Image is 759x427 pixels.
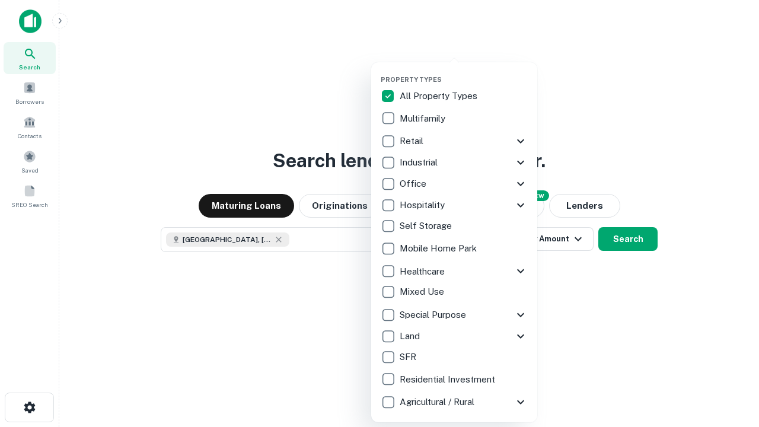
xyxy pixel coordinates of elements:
div: Office [381,173,528,195]
p: Office [400,177,429,191]
div: Healthcare [381,260,528,282]
iframe: Chat Widget [700,332,759,389]
p: All Property Types [400,89,480,103]
p: SFR [400,350,419,364]
div: Retail [381,130,528,152]
p: Residential Investment [400,372,498,387]
p: Self Storage [400,219,454,233]
span: Property Types [381,76,442,83]
p: Mobile Home Park [400,241,479,256]
div: Agricultural / Rural [381,391,528,413]
div: Hospitality [381,195,528,216]
div: Industrial [381,152,528,173]
p: Industrial [400,155,440,170]
p: Hospitality [400,198,447,212]
p: Special Purpose [400,308,468,322]
p: Retail [400,134,426,148]
p: Multifamily [400,111,448,126]
p: Land [400,329,422,343]
p: Mixed Use [400,285,447,299]
div: Land [381,326,528,347]
p: Agricultural / Rural [400,395,477,409]
div: Special Purpose [381,304,528,326]
p: Healthcare [400,265,447,279]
